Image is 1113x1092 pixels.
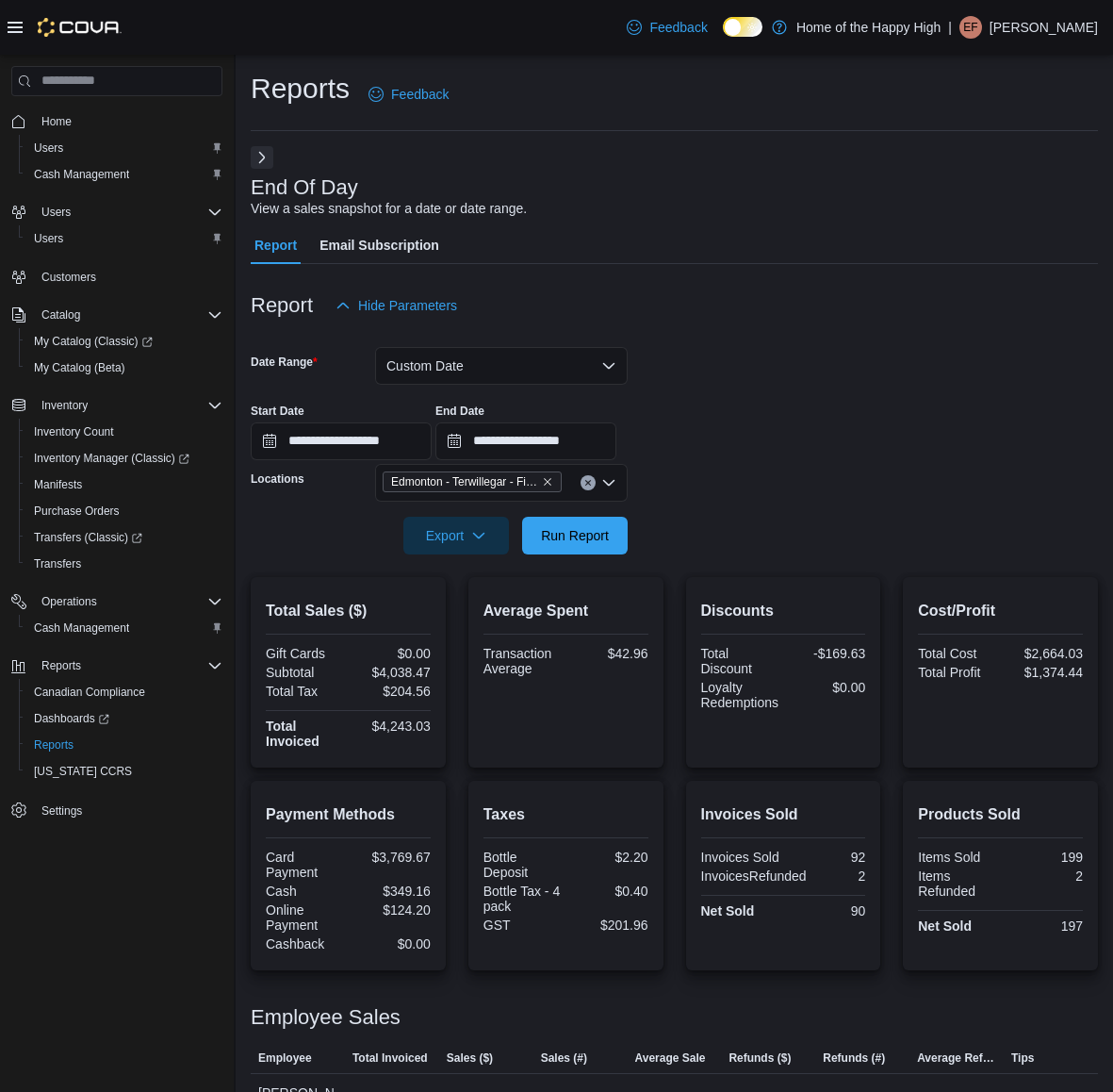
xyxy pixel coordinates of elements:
button: Catalog [34,304,88,326]
span: Reports [26,734,222,756]
span: EF [963,16,977,39]
button: Cash Management [19,161,230,188]
input: Press the down key to open a popover containing a calendar. [251,422,432,460]
span: Feedback [649,18,707,37]
input: Press the down key to open a popover containing a calendar. [435,422,616,460]
button: Settings [4,796,230,823]
button: Users [4,199,230,225]
div: 2 [814,869,866,884]
div: 92 [787,850,865,865]
span: Canadian Compliance [26,681,222,703]
div: $124.20 [352,902,430,918]
h2: Cost/Profit [918,600,1083,622]
div: $4,243.03 [352,719,430,734]
span: Cash Management [26,617,222,639]
a: Transfers [26,553,89,575]
a: Dashboards [26,707,117,730]
button: Open list of options [601,475,616,490]
span: Sales (#) [541,1051,587,1066]
span: Reports [41,658,81,673]
button: Clear input [581,475,596,490]
span: Employee [258,1051,312,1066]
div: Total Cost [918,646,996,661]
a: Inventory Manager (Classic) [26,447,197,470]
button: Cash Management [19,615,230,641]
span: Users [26,137,222,159]
span: Home [34,109,222,133]
span: Purchase Orders [26,500,222,522]
strong: Net Sold [918,918,972,934]
a: Home [34,110,79,133]
button: Hide Parameters [328,287,465,324]
div: Total Tax [266,684,344,699]
a: Cash Management [26,163,137,186]
a: My Catalog (Classic) [26,330,160,353]
div: View a sales snapshot for a date or date range. [251,199,527,219]
a: Users [26,137,71,159]
div: $2.20 [569,850,647,865]
div: Invoices Sold [701,850,779,865]
div: Cashback [266,936,344,951]
span: Canadian Compliance [34,685,145,700]
span: Users [26,227,222,250]
button: Remove Edmonton - Terwillegar - Fire & Flower from selection in this group [542,476,553,488]
span: Operations [34,590,222,613]
span: Sales ($) [447,1051,493,1066]
a: My Catalog (Classic) [19,328,230,355]
button: Canadian Compliance [19,679,230,705]
span: Edmonton - Terwillegar - Fire & Flower [383,472,562,492]
span: Settings [41,803,82,819]
div: Subtotal [266,665,344,680]
div: 90 [787,903,865,918]
button: Manifests [19,472,230,498]
div: $201.96 [569,918,647,933]
label: Locations [251,472,304,487]
h2: Products Sold [918,803,1083,826]
span: Transfers [26,553,222,575]
div: -$169.63 [787,646,865,661]
span: My Catalog (Beta) [26,356,222,379]
img: Cova [38,18,122,37]
h1: Reports [251,70,350,108]
span: Purchase Orders [34,504,120,519]
span: Users [41,205,71,220]
a: Transfers (Classic) [19,524,230,551]
button: Users [34,201,78,223]
div: Bottle Deposit [483,850,562,880]
div: Cash [266,884,344,899]
button: Customers [4,263,230,290]
button: Purchase Orders [19,498,230,524]
div: Transaction Average [483,646,562,676]
a: Canadian Compliance [26,681,153,703]
div: Items Refunded [918,869,996,899]
label: Start Date [251,404,304,419]
span: Tips [1011,1051,1034,1066]
div: Gift Cards [266,646,344,661]
button: Reports [19,732,230,758]
button: My Catalog (Beta) [19,355,230,381]
div: $204.56 [352,684,430,699]
span: Transfers [34,556,81,571]
button: Custom Date [375,347,628,385]
button: Reports [4,653,230,679]
span: Inventory Manager (Classic) [34,451,189,466]
a: Feedback [619,8,714,46]
span: Users [34,141,63,156]
h3: End Of Day [251,176,358,199]
span: Average Refund [917,1051,996,1066]
div: 199 [1005,850,1083,865]
div: GST [483,918,562,933]
button: Operations [34,590,105,613]
span: Customers [34,265,222,289]
div: $2,664.03 [1005,646,1083,661]
h3: Report [251,294,313,317]
button: Users [19,225,230,252]
div: 197 [1005,918,1083,934]
span: Report [254,226,297,264]
div: Items Sold [918,850,996,865]
span: Hide Parameters [358,296,457,315]
div: Online Payment [266,902,344,933]
button: Transfers [19,551,230,577]
input: Dark Mode [723,17,762,37]
span: Cash Management [34,620,129,636]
